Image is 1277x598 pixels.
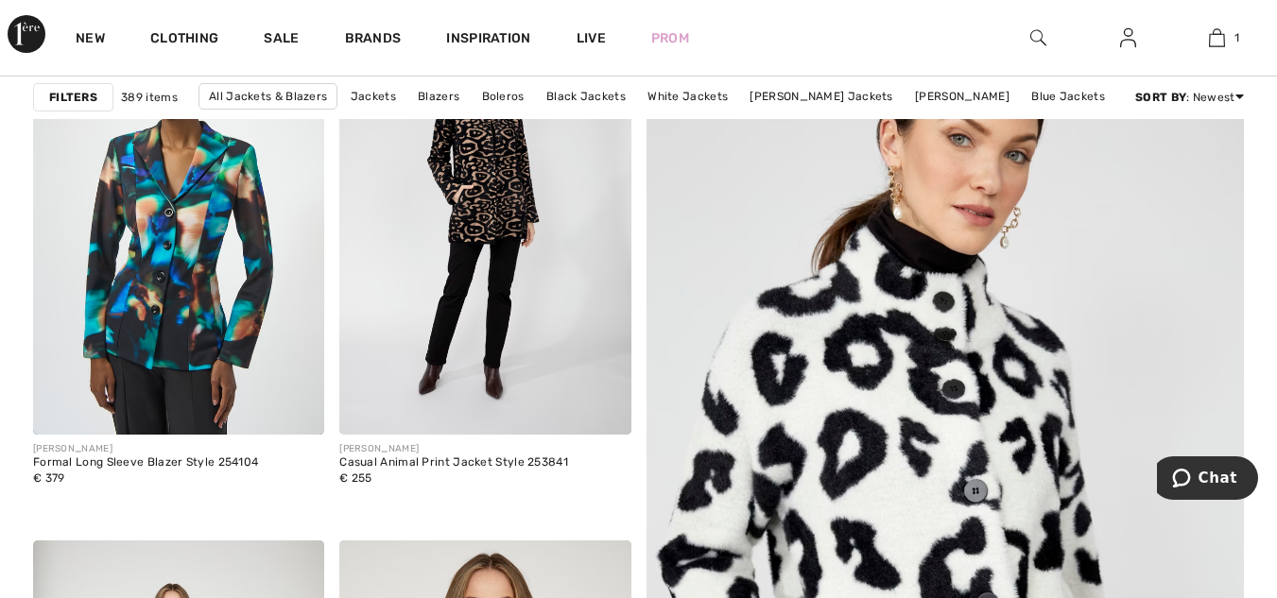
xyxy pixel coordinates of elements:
[1135,89,1244,106] div: : Newest
[446,30,530,50] span: Inspiration
[33,471,65,485] span: € 379
[1022,84,1114,109] a: Blue Jackets
[345,30,402,50] a: Brands
[33,456,258,470] div: Formal Long Sleeve Blazer Style 254104
[339,442,568,456] div: [PERSON_NAME]
[198,83,337,110] a: All Jackets & Blazers
[76,30,105,50] a: New
[577,28,606,48] a: Live
[121,89,178,106] span: 389 items
[906,84,1019,109] a: [PERSON_NAME]
[49,89,97,106] strong: Filters
[1135,91,1186,104] strong: Sort By
[341,84,406,109] a: Jackets
[264,30,299,50] a: Sale
[740,84,902,109] a: [PERSON_NAME] Jackets
[408,84,469,109] a: Blazers
[1209,26,1225,49] img: My Bag
[8,15,45,53] img: 1ère Avenue
[339,471,372,485] span: € 255
[537,84,635,109] a: Black Jackets
[1173,26,1261,49] a: 1
[1157,456,1258,504] iframe: Opens a widget where you can chat to one of our agents
[339,456,568,470] div: Casual Animal Print Jacket Style 253841
[651,28,689,48] a: Prom
[33,442,258,456] div: [PERSON_NAME]
[473,84,534,109] a: Boleros
[1120,26,1136,49] img: My Info
[150,30,218,50] a: Clothing
[1030,26,1046,49] img: search the website
[1234,29,1239,46] span: 1
[1105,26,1151,50] a: Sign In
[638,84,737,109] a: White Jackets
